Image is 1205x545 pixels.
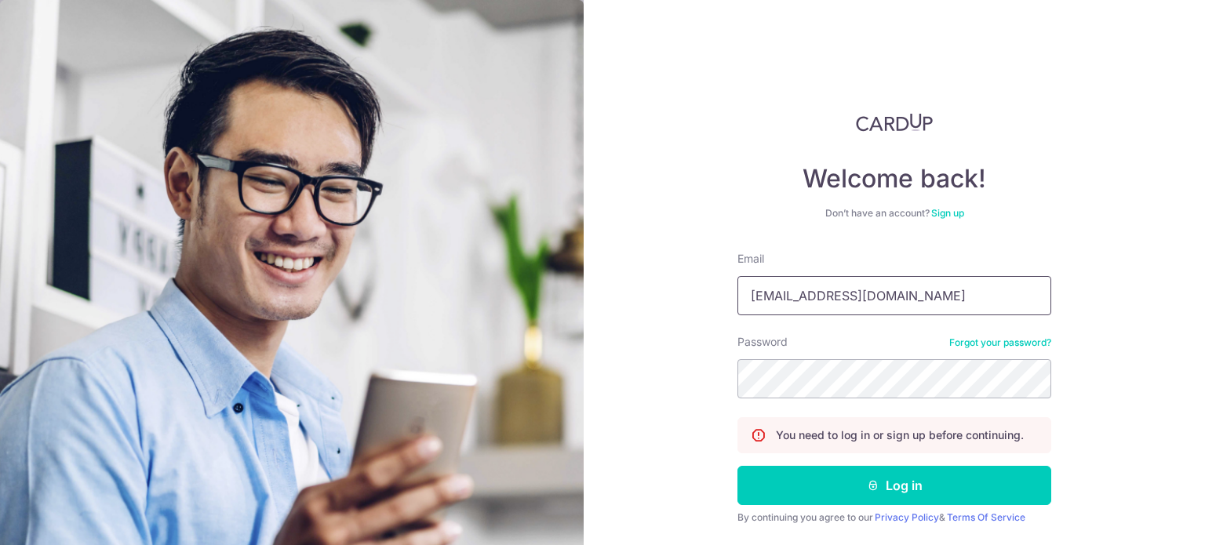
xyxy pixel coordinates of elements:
a: Terms Of Service [947,511,1025,523]
div: By continuing you agree to our & [737,511,1051,524]
label: Email [737,251,764,267]
p: You need to log in or sign up before continuing. [776,427,1024,443]
input: Enter your Email [737,276,1051,315]
div: Don’t have an account? [737,207,1051,220]
a: Forgot your password? [949,336,1051,349]
a: Sign up [931,207,964,219]
h4: Welcome back! [737,163,1051,194]
label: Password [737,334,788,350]
img: CardUp Logo [856,113,933,132]
button: Log in [737,466,1051,505]
a: Privacy Policy [875,511,939,523]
